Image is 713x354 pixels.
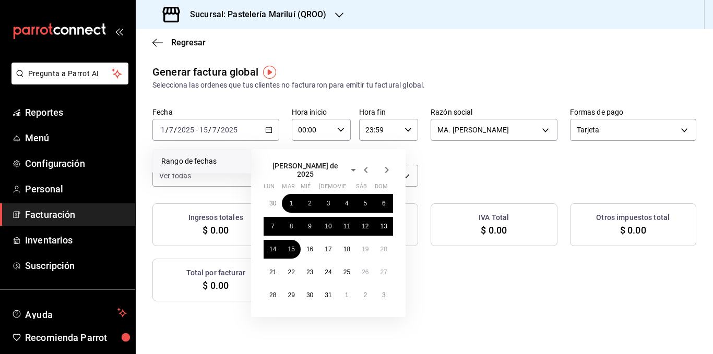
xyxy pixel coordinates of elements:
span: Regresar [171,38,206,47]
abbr: 6 de julio de 2025 [382,200,386,207]
button: Tooltip marker [263,66,276,79]
abbr: 1 de julio de 2025 [290,200,293,207]
abbr: domingo [375,183,388,194]
div: Generar factura global [152,64,258,80]
h3: Sucursal: Pastelería Mariluí (QROO) [182,8,327,21]
span: Configuración [25,156,127,170]
abbr: martes [282,183,294,194]
abbr: 27 de julio de 2025 [381,268,387,276]
button: 26 de julio de 2025 [356,263,374,282]
button: [PERSON_NAME] de 2025 [264,162,360,178]
div: Tarjeta [570,119,697,141]
abbr: 18 de julio de 2025 [343,246,350,253]
abbr: miércoles [301,183,311,194]
input: -- [169,126,174,134]
abbr: 7 de julio de 2025 [271,223,275,230]
button: 29 de julio de 2025 [282,286,300,304]
button: 3 de agosto de 2025 [375,286,393,304]
span: $ 0.00 [203,223,229,237]
abbr: 3 de julio de 2025 [327,200,330,207]
label: Hora fin [359,108,418,116]
abbr: lunes [264,183,275,194]
abbr: 17 de julio de 2025 [325,246,331,253]
span: Reportes [25,105,127,119]
span: [PERSON_NAME] de 2025 [264,162,347,178]
button: 30 de julio de 2025 [301,286,319,304]
abbr: 11 de julio de 2025 [343,223,350,230]
span: Pregunta a Parrot AI [28,68,112,79]
h3: Otros impuestos total [596,212,670,223]
button: 10 de julio de 2025 [319,217,337,236]
input: -- [212,126,217,134]
div: Selecciona las ordenes que tus clientes no facturaron para emitir tu factural global. [152,80,696,91]
button: 30 de junio de 2025 [264,194,282,213]
label: Fecha [152,108,279,116]
button: 9 de julio de 2025 [301,217,319,236]
input: ---- [220,126,238,134]
button: 24 de julio de 2025 [319,263,337,282]
button: 19 de julio de 2025 [356,240,374,259]
span: - [196,126,198,134]
span: Ver todas [159,170,191,181]
abbr: 15 de julio de 2025 [288,246,294,253]
abbr: 12 de julio de 2025 [362,223,369,230]
button: 12 de julio de 2025 [356,217,374,236]
input: -- [199,126,208,134]
button: 16 de julio de 2025 [301,240,319,259]
span: $ 0.00 [620,223,646,237]
abbr: 3 de agosto de 2025 [382,291,386,299]
abbr: 21 de julio de 2025 [269,268,276,276]
span: / [174,126,177,134]
button: 2 de agosto de 2025 [356,286,374,304]
input: -- [160,126,165,134]
button: 11 de julio de 2025 [338,217,356,236]
abbr: sábado [356,183,367,194]
span: / [165,126,169,134]
label: Formas de pago [570,108,697,116]
button: 15 de julio de 2025 [282,240,300,259]
abbr: 10 de julio de 2025 [325,223,331,230]
abbr: 1 de agosto de 2025 [345,291,349,299]
abbr: 2 de julio de 2025 [308,200,312,207]
abbr: 31 de julio de 2025 [325,291,331,299]
h3: Total por facturar [186,267,245,278]
button: 1 de agosto de 2025 [338,286,356,304]
button: 5 de julio de 2025 [356,194,374,213]
span: Inventarios [25,233,127,247]
button: 13 de julio de 2025 [375,217,393,236]
button: 1 de julio de 2025 [282,194,300,213]
h3: IVA Total [479,212,509,223]
button: 17 de julio de 2025 [319,240,337,259]
abbr: 16 de julio de 2025 [306,246,313,253]
abbr: 22 de julio de 2025 [288,268,294,276]
button: 20 de julio de 2025 [375,240,393,259]
abbr: 30 de junio de 2025 [269,200,276,207]
span: $ 0.00 [203,278,229,292]
abbr: 23 de julio de 2025 [306,268,313,276]
label: Razón social [431,108,557,116]
abbr: 26 de julio de 2025 [362,268,369,276]
button: 7 de julio de 2025 [264,217,282,236]
button: 8 de julio de 2025 [282,217,300,236]
button: 25 de julio de 2025 [338,263,356,282]
abbr: 4 de julio de 2025 [345,200,349,207]
abbr: 30 de julio de 2025 [306,291,313,299]
button: Regresar [152,38,206,47]
abbr: 14 de julio de 2025 [269,246,276,253]
abbr: 13 de julio de 2025 [381,223,387,230]
span: $ 0.00 [481,223,507,237]
h3: Ingresos totales [188,212,243,223]
span: Suscripción [25,259,127,273]
abbr: viernes [338,183,346,194]
abbr: 20 de julio de 2025 [381,246,387,253]
button: 27 de julio de 2025 [375,263,393,282]
abbr: 8 de julio de 2025 [290,223,293,230]
label: Hora inicio [292,108,351,116]
button: open_drawer_menu [115,27,123,35]
abbr: 2 de agosto de 2025 [363,291,367,299]
abbr: 9 de julio de 2025 [308,223,312,230]
span: Recomienda Parrot [25,331,127,345]
a: Pregunta a Parrot AI [7,76,128,87]
span: / [217,126,220,134]
span: Rango de fechas [161,156,242,167]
